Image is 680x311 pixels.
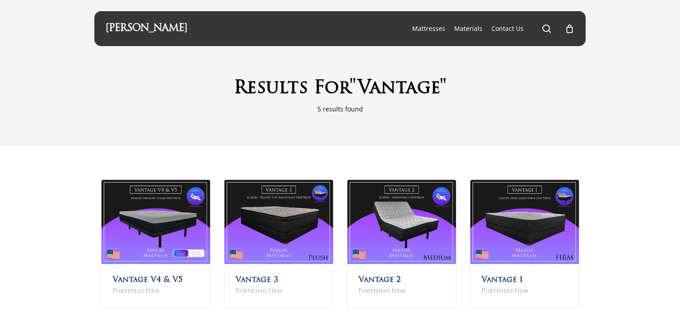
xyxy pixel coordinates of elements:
span: Portfolio Item [359,286,445,296]
a: Vantage 2 [359,276,401,284]
a: Contact Us [491,24,524,33]
span: Portfolio Item [236,286,322,296]
span: Portfolio Item [481,286,568,296]
a: Vantage V4 & V5 [113,276,182,284]
a: Mattresses [412,24,445,33]
span: "Vantage" [350,80,447,98]
a: Materials [454,24,482,33]
a: Cart [565,24,574,34]
span: 5 results found [317,105,363,113]
a: Vantage 1 [481,276,523,284]
a: [PERSON_NAME] [106,24,187,34]
nav: Main Menu [408,11,574,46]
h1: Results For [94,77,586,100]
a: Vantage 3 [236,276,278,284]
span: Portfolio Item [113,286,199,296]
